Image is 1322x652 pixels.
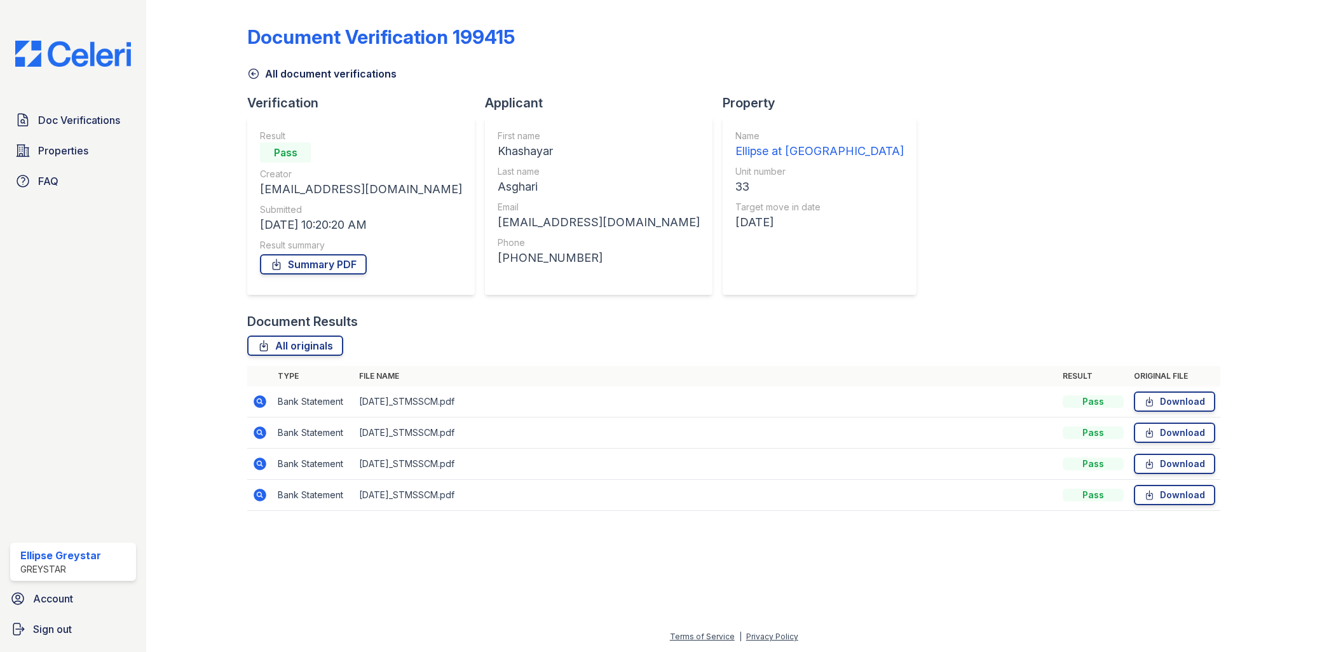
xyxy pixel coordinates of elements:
div: Applicant [485,94,723,112]
a: Download [1134,485,1215,505]
span: FAQ [38,173,58,189]
a: Privacy Policy [746,632,798,641]
div: Target move in date [735,201,904,214]
td: Bank Statement [273,418,354,449]
div: First name [498,130,700,142]
div: Pass [1063,426,1124,439]
a: Summary PDF [260,254,367,275]
td: [DATE]_STMSSCM.pdf [354,480,1058,511]
a: Sign out [5,616,141,642]
div: Submitted [260,203,462,216]
a: All document verifications [247,66,397,81]
div: Email [498,201,700,214]
a: All originals [247,336,343,356]
a: Download [1134,423,1215,443]
div: [EMAIL_ADDRESS][DOMAIN_NAME] [260,180,462,198]
span: Sign out [33,621,72,637]
a: FAQ [10,168,136,194]
a: Doc Verifications [10,107,136,133]
th: File name [354,366,1058,386]
td: [DATE]_STMSSCM.pdf [354,386,1058,418]
div: Greystar [20,563,101,576]
div: Verification [247,94,485,112]
td: [DATE]_STMSSCM.pdf [354,418,1058,449]
div: Document Results [247,313,358,330]
div: 33 [735,178,904,196]
td: [DATE]_STMSSCM.pdf [354,449,1058,480]
div: Khashayar [498,142,700,160]
td: Bank Statement [273,386,354,418]
div: Asghari [498,178,700,196]
th: Original file [1129,366,1220,386]
div: Result summary [260,239,462,252]
a: Download [1134,391,1215,412]
th: Type [273,366,354,386]
th: Result [1058,366,1129,386]
div: [PHONE_NUMBER] [498,249,700,267]
div: Pass [1063,489,1124,501]
div: [EMAIL_ADDRESS][DOMAIN_NAME] [498,214,700,231]
div: Phone [498,236,700,249]
a: Download [1134,454,1215,474]
div: Pass [1063,458,1124,470]
a: Terms of Service [670,632,735,641]
span: Properties [38,143,88,158]
div: [DATE] 10:20:20 AM [260,216,462,234]
div: Property [723,94,927,112]
div: Name [735,130,904,142]
img: CE_Logo_Blue-a8612792a0a2168367f1c8372b55b34899dd931a85d93a1a3d3e32e68fde9ad4.png [5,41,141,67]
span: Doc Verifications [38,112,120,128]
div: Ellipse Greystar [20,548,101,563]
a: Account [5,586,141,611]
div: | [739,632,742,641]
td: Bank Statement [273,480,354,511]
div: Ellipse at [GEOGRAPHIC_DATA] [735,142,904,160]
div: Last name [498,165,700,178]
td: Bank Statement [273,449,354,480]
div: Document Verification 199415 [247,25,515,48]
span: Account [33,591,73,606]
div: Result [260,130,462,142]
div: Creator [260,168,462,180]
div: [DATE] [735,214,904,231]
a: Name Ellipse at [GEOGRAPHIC_DATA] [735,130,904,160]
a: Properties [10,138,136,163]
div: Pass [1063,395,1124,408]
div: Unit number [735,165,904,178]
div: Pass [260,142,311,163]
